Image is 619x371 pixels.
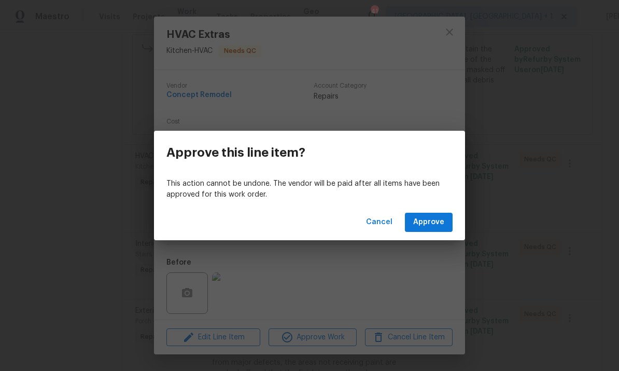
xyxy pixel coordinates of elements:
span: Cancel [366,216,392,229]
button: Cancel [362,213,397,232]
p: This action cannot be undone. The vendor will be paid after all items have been approved for this... [166,178,453,200]
h3: Approve this line item? [166,145,305,160]
button: Approve [405,213,453,232]
span: Approve [413,216,444,229]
